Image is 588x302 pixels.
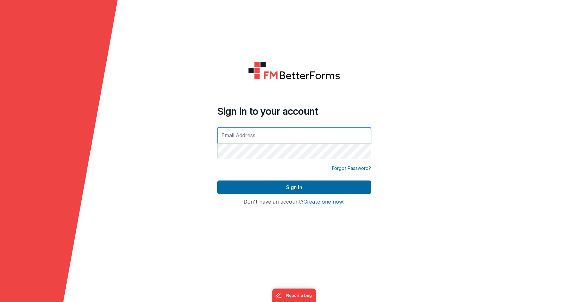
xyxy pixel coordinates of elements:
h4: Sign in to your account [217,105,371,117]
input: Email Address [217,127,371,143]
button: Create one now! [303,199,344,205]
button: Sign In [217,180,371,194]
a: Forgot Password? [332,165,371,172]
h4: Don't have an account? [217,199,371,205]
iframe: Marker.io feedback button [272,289,316,302]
